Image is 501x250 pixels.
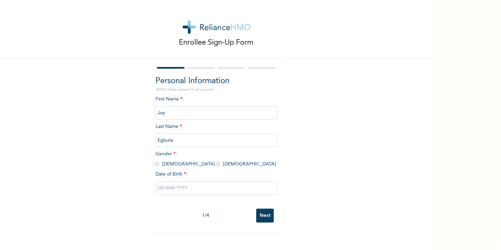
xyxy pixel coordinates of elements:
input: DD-MM-YYYY [156,181,277,195]
span: Gender : [DEMOGRAPHIC_DATA] [DEMOGRAPHIC_DATA] [156,152,276,166]
img: logo [183,20,251,34]
p: Enrollee Sign-Up Form [179,37,254,48]
span: Date of Birth : [156,171,187,178]
input: Enter your first name [156,106,277,120]
span: First Name : [156,97,277,115]
div: 1 / 4 [156,212,256,219]
p: NOTE: Fields marked (*) are required [156,87,277,92]
span: Last Name : [156,124,277,143]
input: Next [256,209,274,223]
input: Enter your last name [156,134,277,147]
h2: Personal Information [156,75,277,87]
